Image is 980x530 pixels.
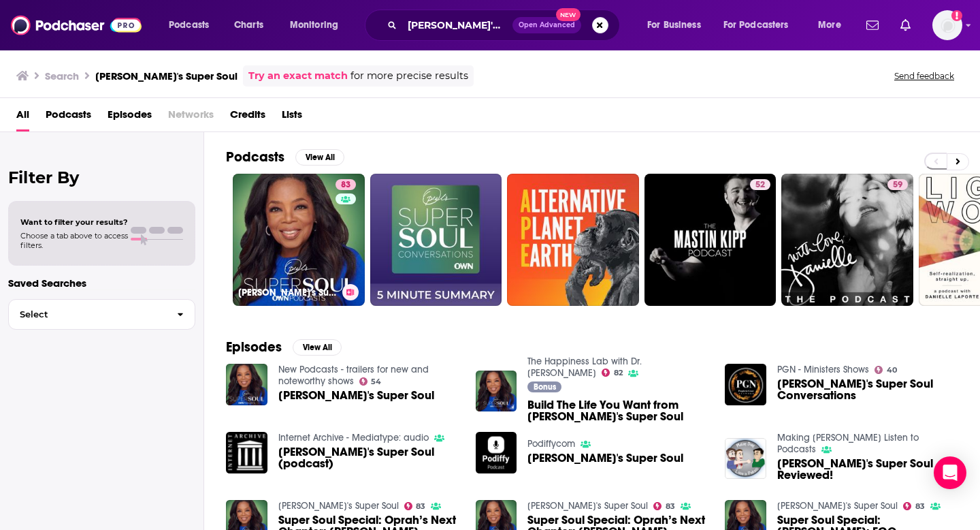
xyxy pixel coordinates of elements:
a: PGN - Ministers Shows [777,364,869,375]
span: 54 [371,379,381,385]
span: Bonus [534,383,556,391]
span: Select [9,310,166,319]
img: Build The Life You Want from Oprah's Super Soul [476,371,517,412]
button: Show profile menu [932,10,962,40]
a: 52 [750,179,770,190]
svg: Add a profile image [951,10,962,21]
a: 83 [404,502,426,510]
a: Credits [230,104,265,131]
span: 83 [341,178,350,192]
a: Show notifications dropdown [861,14,884,37]
a: Podiffycom [527,438,575,450]
a: Try an exact match [248,68,348,84]
a: 59 [781,174,913,306]
a: Oprah's Super Soul [527,452,683,464]
button: open menu [159,14,227,36]
span: Open Advanced [519,22,575,29]
a: 52 [644,174,777,306]
span: Networks [168,104,214,131]
div: Open Intercom Messenger [934,456,966,489]
input: Search podcasts, credits, & more... [402,14,512,36]
span: 83 [915,503,925,510]
a: Charts [225,14,272,36]
span: 40 [887,367,897,373]
a: Internet Archive - Mediatype: audio [278,432,429,443]
button: open menu [280,14,356,36]
a: Podcasts [46,104,91,131]
img: Oprah's Super Soul Conversations [725,364,766,405]
a: New Podcasts - trailers for new and noteworthy shows [278,364,429,387]
a: 83[PERSON_NAME]'s Super Soul [233,174,365,306]
a: 59 [887,179,908,190]
span: [PERSON_NAME]'s Super Soul [527,452,683,464]
img: Podchaser - Follow, Share and Rate Podcasts [11,12,142,38]
button: Select [8,299,195,330]
button: View All [293,339,342,356]
span: Charts [234,16,263,35]
a: 82 [602,369,623,377]
a: PodcastsView All [226,149,344,166]
span: Choose a tab above to access filters. [20,231,128,250]
h2: Podcasts [226,149,284,166]
button: open menu [808,14,858,36]
span: More [818,16,841,35]
a: Making Doug Listen to Podcasts [777,432,919,455]
a: All [16,104,29,131]
a: Lists [282,104,302,131]
span: Logged in as abirchfield [932,10,962,40]
a: Oprah's Super Soul (podcast) [278,446,459,469]
a: Build The Life You Want from Oprah's Super Soul [527,399,708,422]
span: Want to filter your results? [20,217,128,227]
span: For Business [647,16,701,35]
button: Send feedback [890,70,958,82]
span: 52 [755,178,765,192]
img: User Profile [932,10,962,40]
a: 83 [653,502,675,510]
img: Oprah's Super Soul [226,364,267,405]
span: Build The Life You Want from [PERSON_NAME]'s Super Soul [527,399,708,422]
a: Oprah's Super Soul [278,500,399,512]
span: 83 [416,503,425,510]
span: 59 [893,178,902,192]
span: For Podcasters [723,16,789,35]
a: Episodes [108,104,152,131]
span: Podcasts [169,16,209,35]
span: [PERSON_NAME]'s Super Soul [278,390,434,401]
span: Monitoring [290,16,338,35]
img: Oprah's Super Soul Reviewed! [725,438,766,480]
p: Saved Searches [8,277,195,290]
button: Open AdvancedNew [512,17,581,33]
span: for more precise results [350,68,468,84]
a: 83 [903,502,925,510]
div: Search podcasts, credits, & more... [378,10,633,41]
a: The Happiness Lab with Dr. Laurie Santos [527,356,642,379]
a: Oprah's Super Soul [527,500,648,512]
img: Oprah's Super Soul (podcast) [226,432,267,473]
button: open menu [638,14,718,36]
button: open menu [715,14,808,36]
img: Oprah's Super Soul [476,432,517,473]
span: [PERSON_NAME]'s Super Soul Conversations [777,378,958,401]
span: [PERSON_NAME]'s Super Soul (podcast) [278,446,459,469]
h3: Search [45,69,79,82]
h3: [PERSON_NAME]'s Super Soul [95,69,238,82]
span: 82 [614,370,623,376]
a: Show notifications dropdown [895,14,916,37]
a: EpisodesView All [226,339,342,356]
span: 83 [666,503,675,510]
a: Oprah's Super Soul Conversations [777,378,958,401]
button: View All [295,149,344,166]
a: Oprah's Super Soul Reviewed! [777,458,958,481]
